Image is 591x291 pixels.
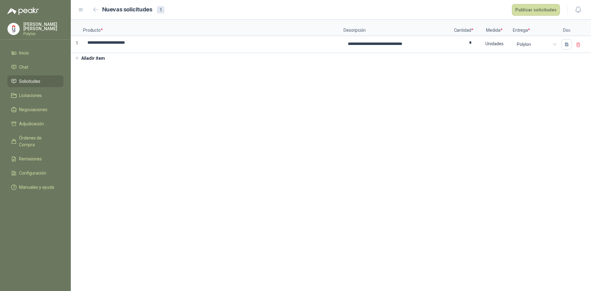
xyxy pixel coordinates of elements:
button: Añadir ítem [71,53,109,63]
a: Remisiones [7,153,63,165]
p: Medida [476,20,513,36]
span: Negociaciones [19,106,47,113]
span: Polylon [517,40,555,49]
a: Adjudicación [7,118,63,130]
p: Polylon [23,32,63,36]
a: Órdenes de Compra [7,132,63,151]
span: Solicitudes [19,78,40,85]
span: Órdenes de Compra [19,135,58,148]
p: [PERSON_NAME] [PERSON_NAME] [23,22,63,31]
span: Remisiones [19,156,42,162]
span: Manuales y ayuda [19,184,54,191]
img: Company Logo [8,23,19,35]
p: 1 [71,36,83,53]
p: Producto [83,20,344,36]
span: Chat [19,64,28,71]
a: Solicitudes [7,75,63,87]
div: Unidades [476,37,512,51]
a: Configuración [7,167,63,179]
a: Manuales y ayuda [7,181,63,193]
div: 1 [157,6,164,14]
a: Licitaciones [7,90,63,101]
p: Doc [559,20,574,36]
span: Configuración [19,170,46,176]
p: Entrega [513,20,559,36]
p: Cantidad [451,20,476,36]
span: Inicio [19,50,29,56]
span: Licitaciones [19,92,42,99]
span: Adjudicación [19,120,44,127]
a: Negociaciones [7,104,63,115]
a: Chat [7,61,63,73]
h2: Nuevas solicitudes [102,5,152,14]
img: Logo peakr [7,7,39,15]
button: Publicar solicitudes [512,4,560,16]
a: Inicio [7,47,63,59]
p: Descripción [344,20,451,36]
